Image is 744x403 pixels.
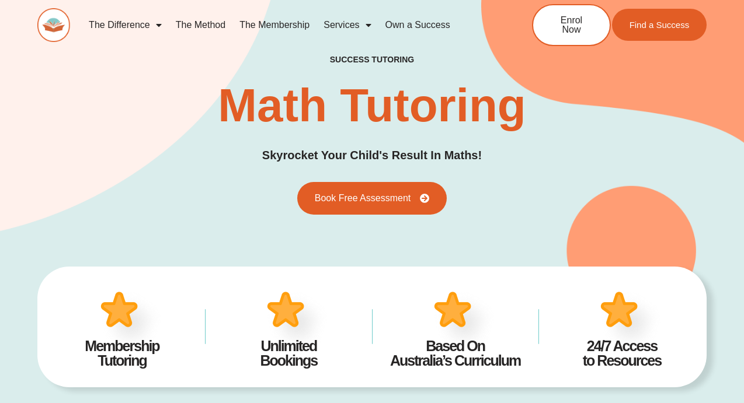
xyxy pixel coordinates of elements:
a: The Method [169,12,232,38]
a: Book Free Assessment [297,182,447,215]
span: Find a Success [630,20,690,29]
h4: Membership Tutoring [57,339,188,368]
a: Enrol Now [532,4,611,46]
a: The Membership [232,12,317,38]
h3: Skyrocket Your Child's Result In Maths! [262,146,482,164]
span: Enrol Now [551,16,592,34]
a: Find a Success [612,9,707,41]
a: Own a Success [378,12,457,38]
a: Services [317,12,378,38]
h4: success tutoring [330,55,414,65]
h4: Unlimited Bookings [223,339,354,368]
h2: Math Tutoring [218,82,526,129]
h4: Based On Australia’s Curriculum [390,339,521,368]
h4: 24/7 Access to Resources [557,339,688,368]
span: Book Free Assessment [315,194,411,203]
nav: Menu [82,12,493,38]
a: The Difference [82,12,169,38]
